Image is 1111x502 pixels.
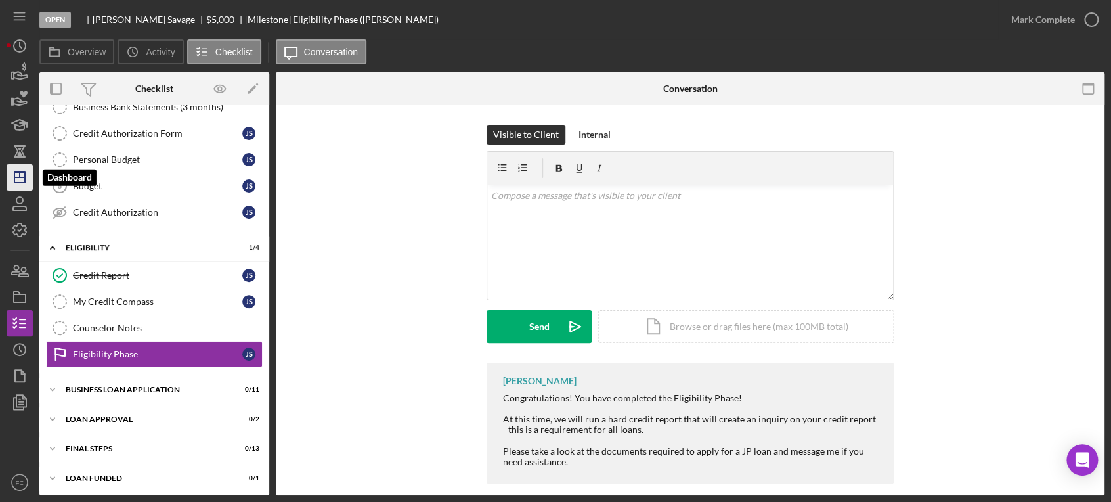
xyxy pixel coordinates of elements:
[487,310,592,343] button: Send
[503,446,881,467] div: Please take a look at the documents required to apply for a JP loan and message me if you need as...
[73,349,242,359] div: Eligibility Phase
[73,270,242,281] div: Credit Report
[236,415,259,423] div: 0 / 2
[245,14,438,25] div: [Milestone] Eligibility Phase ([PERSON_NAME])
[236,244,259,252] div: 1 / 4
[73,323,262,333] div: Counselor Notes
[242,206,255,219] div: J S
[242,269,255,282] div: J S
[146,47,175,57] label: Activity
[578,125,611,145] div: Internal
[46,120,263,147] a: Credit Authorization FormJS
[236,474,259,482] div: 0 / 1
[68,47,106,57] label: Overview
[663,83,718,94] div: Conversation
[276,39,367,64] button: Conversation
[187,39,261,64] button: Checklist
[46,147,263,173] a: Personal BudgetJS
[487,125,565,145] button: Visible to Client
[503,414,881,435] div: At this time, we will run a hard credit report that will create an inquiry on your credit report ...
[1011,7,1075,33] div: Mark Complete
[236,386,259,394] div: 0 / 11
[493,125,559,145] div: Visible to Client
[135,83,173,94] div: Checklist
[118,39,183,64] button: Activity
[66,474,227,482] div: LOAN FUNDED
[46,173,263,199] a: 5BudgetJS
[242,153,255,166] div: J S
[242,295,255,308] div: J S
[66,386,227,394] div: BUSINESS LOAN APPLICATION
[58,182,62,190] tspan: 5
[7,469,33,495] button: FC
[242,127,255,140] div: J S
[66,445,227,453] div: Final Steps
[242,348,255,361] div: J S
[73,181,242,191] div: Budget
[304,47,359,57] label: Conversation
[236,445,259,453] div: 0 / 13
[73,128,242,139] div: Credit Authorization Form
[46,341,263,367] a: Eligibility PhaseJS
[503,376,577,386] div: [PERSON_NAME]
[39,12,71,28] div: Open
[39,39,114,64] button: Overview
[93,14,206,25] div: [PERSON_NAME] Savage
[73,154,242,165] div: Personal Budget
[46,315,263,341] a: Counselor Notes
[73,207,242,217] div: Credit Authorization
[73,296,242,307] div: My Credit Compass
[46,94,263,120] a: Business Bank Statements (3 months)
[73,102,262,112] div: Business Bank Statements (3 months)
[1066,444,1098,476] div: Open Intercom Messenger
[529,310,550,343] div: Send
[206,14,234,25] span: $5,000
[66,415,227,423] div: Loan Approval
[46,262,263,288] a: Credit ReportJS
[998,7,1104,33] button: Mark Complete
[46,288,263,315] a: My Credit CompassJS
[16,479,24,486] text: FC
[66,244,227,252] div: Eligibility
[215,47,253,57] label: Checklist
[572,125,617,145] button: Internal
[503,393,881,403] div: Congratulations! You have completed the Eligibility Phase!
[46,199,263,225] a: Credit AuthorizationJS
[242,179,255,193] div: J S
